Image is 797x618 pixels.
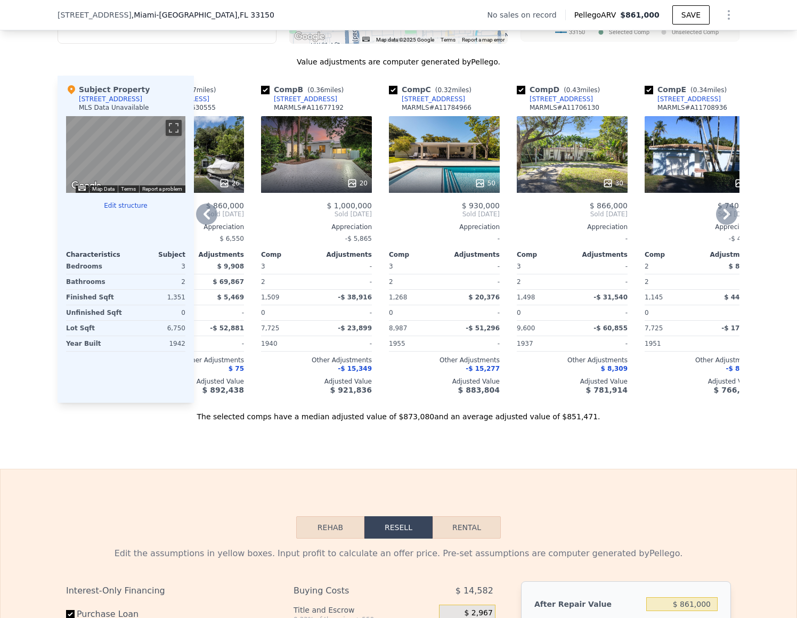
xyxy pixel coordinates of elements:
[517,210,628,218] span: Sold [DATE]
[261,263,265,270] span: 3
[517,223,628,231] div: Appreciation
[92,185,115,193] button: Map Data
[229,365,244,372] span: $ 75
[166,120,182,136] button: Toggle fullscreen view
[128,290,185,305] div: 1,351
[574,274,628,289] div: -
[319,259,372,274] div: -
[274,95,337,103] div: [STREET_ADDRESS]
[338,365,372,372] span: -$ 15,349
[517,294,535,301] span: 1,498
[464,608,492,618] span: $ 2,967
[389,274,442,289] div: 2
[319,305,372,320] div: -
[238,11,274,19] span: , FL 33150
[121,186,136,192] a: Terms (opens in new tab)
[66,547,731,560] div: Edit the assumptions in yellow boxes. Input profit to calculate an offer price. Pre-set assumptio...
[574,259,628,274] div: -
[292,30,327,44] a: Open this area in Google Maps (opens a new window)
[364,516,433,539] button: Resell
[210,324,244,332] span: -$ 52,881
[389,250,444,259] div: Comp
[517,336,570,351] div: 1937
[534,595,642,614] div: After Repair Value
[462,37,505,43] a: Report a map error
[206,201,244,210] span: $ 860,000
[446,336,500,351] div: -
[645,324,663,332] span: 7,725
[446,305,500,320] div: -
[261,294,279,301] span: 1,509
[517,84,604,95] div: Comp D
[530,103,599,112] div: MARMLS # A11706130
[402,95,465,103] div: [STREET_ADDRESS]
[431,86,476,94] span: ( miles)
[702,274,755,289] div: -
[645,250,700,259] div: Comp
[672,5,710,25] button: SAVE
[261,223,372,231] div: Appreciation
[389,231,500,246] div: -
[446,259,500,274] div: -
[128,274,185,289] div: 2
[296,516,364,539] button: Rehab
[142,186,182,192] a: Report a problem
[319,336,372,351] div: -
[389,309,393,316] span: 0
[345,235,372,242] span: -$ 5,865
[261,377,372,386] div: Adjusted Value
[376,37,434,43] span: Map data ©2025 Google
[702,305,755,320] div: -
[330,386,372,394] span: $ 921,836
[462,201,500,210] span: $ 930,000
[566,86,581,94] span: 0.43
[517,263,521,270] span: 3
[217,294,244,301] span: $ 5,469
[726,365,755,372] span: -$ 8,564
[645,294,663,301] span: 1,145
[261,210,372,218] span: Sold [DATE]
[389,294,407,301] span: 1,268
[714,386,755,394] span: $ 766,480
[603,178,623,189] div: 30
[517,231,628,246] div: -
[58,403,739,422] div: The selected comps have a median adjusted value of $873,080 and an average adjusted value of $851...
[128,305,185,320] div: 0
[645,309,649,316] span: 0
[645,274,698,289] div: 2
[458,386,500,394] span: $ 883,804
[319,274,372,289] div: -
[456,581,493,600] span: $ 14,582
[590,201,628,210] span: $ 866,000
[294,605,435,615] div: Title and Escrow
[389,263,393,270] span: 3
[202,386,244,394] span: $ 892,438
[219,235,244,242] span: $ 6,550
[78,186,86,191] button: Keyboard shortcuts
[191,336,244,351] div: -
[316,250,372,259] div: Adjustments
[601,365,628,372] span: $ 8,309
[446,274,500,289] div: -
[389,377,500,386] div: Adjusted Value
[389,210,500,218] span: Sold [DATE]
[69,179,104,193] a: Open this area in Google Maps (opens a new window)
[686,86,731,94] span: ( miles)
[389,356,500,364] div: Other Adjustments
[517,377,628,386] div: Adjusted Value
[593,294,628,301] span: -$ 31,540
[433,516,501,539] button: Rental
[175,86,220,94] span: ( miles)
[66,116,185,193] div: Map
[402,103,471,112] div: MARMLS # A11784966
[66,290,124,305] div: Finished Sqft
[389,84,476,95] div: Comp C
[645,84,731,95] div: Comp E
[66,581,268,600] div: Interest-Only Financing
[389,324,407,332] span: 8,987
[466,324,500,332] span: -$ 51,296
[58,56,739,67] div: Value adjustments are computer generated by Pellego .
[261,336,314,351] div: 1940
[261,309,265,316] span: 0
[58,10,132,20] span: [STREET_ADDRESS]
